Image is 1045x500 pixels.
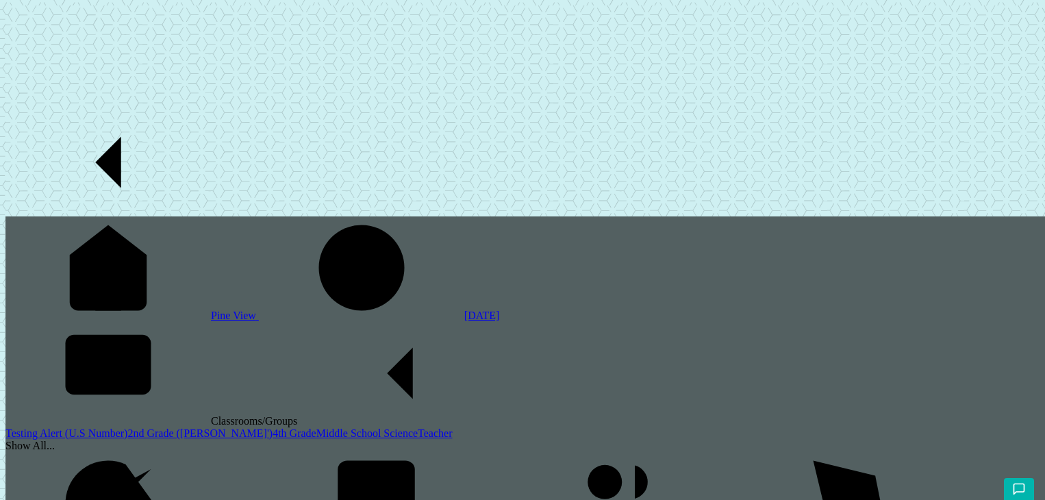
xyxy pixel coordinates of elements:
[211,310,259,321] span: Pine View
[211,415,503,427] span: Classrooms/Groups
[127,427,273,439] a: 2nd Grade ([PERSON_NAME]')
[5,427,127,439] a: Testing Alert (U.S Number)
[5,310,259,321] a: Pine View
[259,310,500,321] a: [DATE]
[5,440,1045,452] div: Show All...
[316,427,418,439] a: Middle School Science
[464,310,500,321] span: [DATE]
[418,427,452,439] a: Teacher
[273,427,316,439] a: 4th Grade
